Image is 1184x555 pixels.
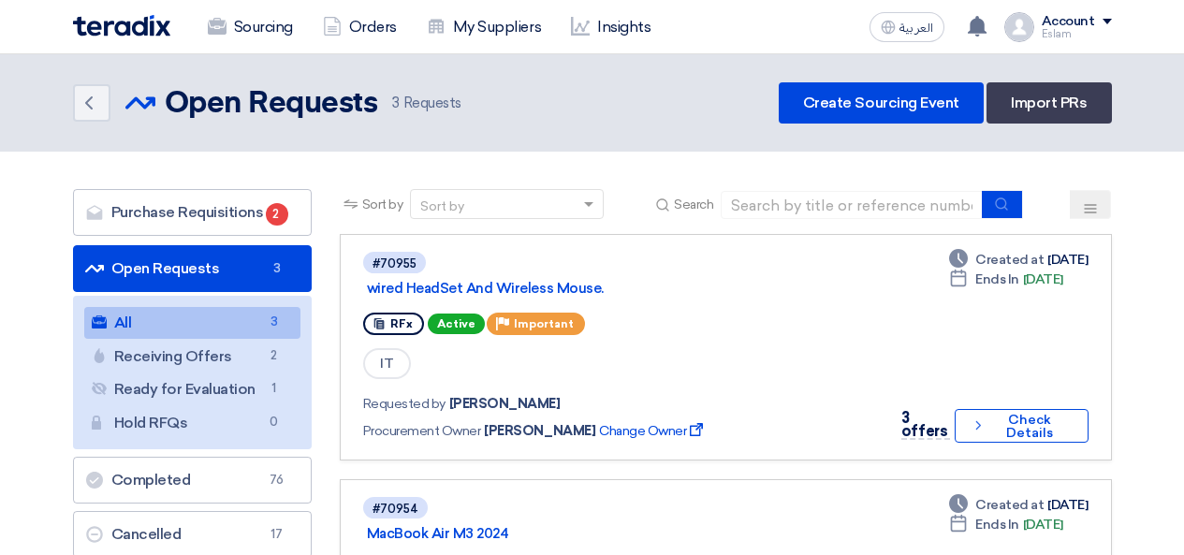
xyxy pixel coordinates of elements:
span: 0 [263,413,285,432]
a: My Suppliers [412,7,556,48]
a: Orders [308,7,412,48]
div: [DATE] [949,270,1063,289]
span: 3 [263,313,285,332]
span: 2 [263,346,285,366]
button: العربية [870,12,944,42]
span: Ends In [975,515,1019,534]
a: Receiving Offers [84,341,300,372]
div: #70954 [373,503,418,515]
span: Requests [392,93,461,114]
h2: Open Requests [165,85,378,123]
div: [DATE] [949,515,1063,534]
span: [PERSON_NAME] [484,421,595,441]
a: MacBook Air M3 2024 [367,525,835,542]
div: #70955 [373,257,417,270]
input: Search by title or reference number [721,191,983,219]
div: Eslam [1042,29,1112,39]
span: Sort by [362,195,403,214]
a: Open Requests3 [73,245,312,292]
span: Procurement Owner [363,421,481,441]
a: Sourcing [193,7,308,48]
span: 2 [266,203,288,226]
span: RFx [390,317,413,330]
span: Ends In [975,270,1019,289]
a: wired HeadSet And Wireless Mouse. [367,280,835,297]
img: Teradix logo [73,15,170,37]
a: Insights [556,7,665,48]
div: Sort by [420,197,464,216]
span: 3 [266,259,288,278]
span: 3 [392,95,400,111]
div: Account [1042,14,1095,30]
span: Search [674,195,713,214]
span: Created at [975,495,1044,515]
a: Create Sourcing Event [779,82,984,124]
span: 76 [266,471,288,489]
span: IT [363,348,411,379]
span: Change Owner [599,421,707,441]
span: العربية [899,22,933,35]
a: Import PRs [987,82,1111,124]
span: Important [514,317,574,330]
span: 3 offers [901,409,947,440]
div: [DATE] [949,495,1088,515]
span: 17 [266,525,288,544]
span: Created at [975,250,1044,270]
span: Active [428,314,485,334]
span: 1 [263,379,285,399]
a: Completed76 [73,457,312,504]
a: Purchase Requisitions2 [73,189,312,236]
span: [PERSON_NAME] [449,394,561,414]
img: profile_test.png [1004,12,1034,42]
div: [DATE] [949,250,1088,270]
a: Ready for Evaluation [84,373,300,405]
span: Requested by [363,394,446,414]
button: Check Details [955,409,1088,443]
a: Hold RFQs [84,407,300,439]
a: All [84,307,300,339]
